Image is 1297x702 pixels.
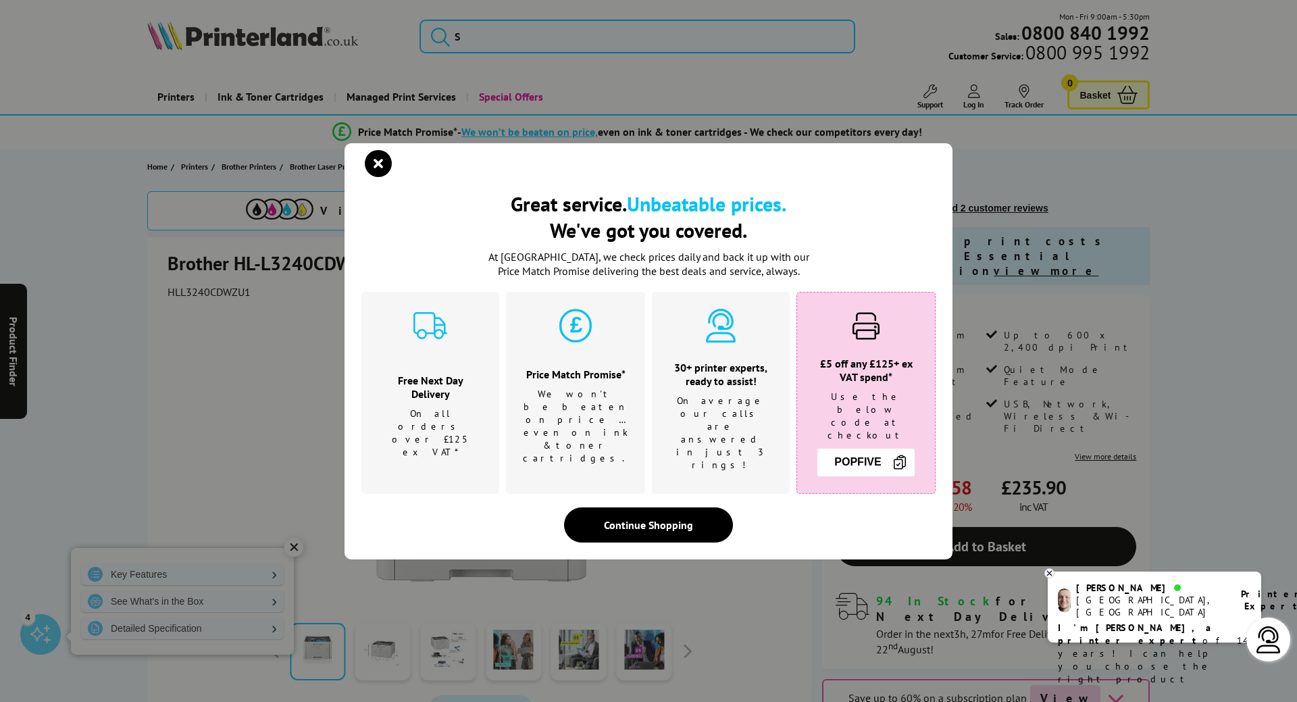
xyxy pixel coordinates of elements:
div: [PERSON_NAME] [1076,582,1224,594]
img: expert-cyan.svg [704,309,738,343]
p: of 14 years! I can help you choose the right product [1058,622,1251,686]
img: user-headset-light.svg [1255,626,1282,653]
img: ashley-livechat.png [1058,588,1071,612]
h3: £5 off any £125+ ex VAT spend* [814,357,918,384]
div: [GEOGRAPHIC_DATA], [GEOGRAPHIC_DATA] [1076,594,1224,618]
b: Unbeatable prices. [627,191,786,217]
p: On average our calls are answered in just 3 rings! [669,395,773,472]
h2: Great service. We've got you covered. [361,191,936,243]
p: On all orders over £125 ex VAT* [378,407,482,459]
button: close modal [368,153,388,174]
b: I'm [PERSON_NAME], a printer expert [1058,622,1215,647]
img: delivery-cyan.svg [413,309,447,343]
div: Continue Shopping [564,507,733,543]
img: Copy Icon [892,454,908,470]
h3: 30+ printer experts, ready to assist! [669,361,773,388]
h3: Price Match Promise* [523,368,628,381]
img: price-promise-cyan.svg [559,309,592,343]
p: Use the below code at checkout [814,391,918,442]
p: At [GEOGRAPHIC_DATA], we check prices daily and back it up with our Price Match Promise deliverin... [480,250,817,278]
p: We won't be beaten on price …even on ink & toner cartridges. [523,388,628,465]
h3: Free Next Day Delivery [378,374,482,401]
